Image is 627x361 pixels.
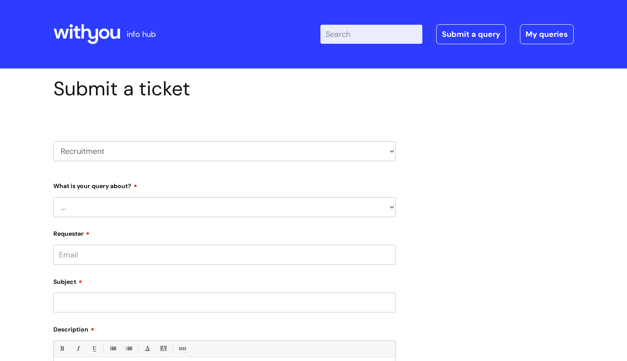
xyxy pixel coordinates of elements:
h1: Submit a ticket [53,77,396,101]
a: Italic (Ctrl-I) [72,343,83,354]
label: What is your query about? [53,179,396,190]
a: My queries [520,24,574,44]
a: Submit a query [436,24,506,44]
label: Subject [53,275,396,286]
a: 1. Ordered List (Ctrl-Shift-8) [123,343,134,354]
a: Bold (Ctrl-B) [56,343,67,354]
a: Font Color [142,343,153,354]
label: Requester [53,227,396,237]
a: Underline(Ctrl-U) [88,343,99,354]
label: Description [53,323,396,333]
p: info hub [127,27,156,41]
a: Back Color [158,343,169,354]
a: Link [176,343,187,354]
input: Search [320,25,422,44]
a: • Unordered List (Ctrl-Shift-7) [107,343,118,354]
input: Email [53,245,396,265]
